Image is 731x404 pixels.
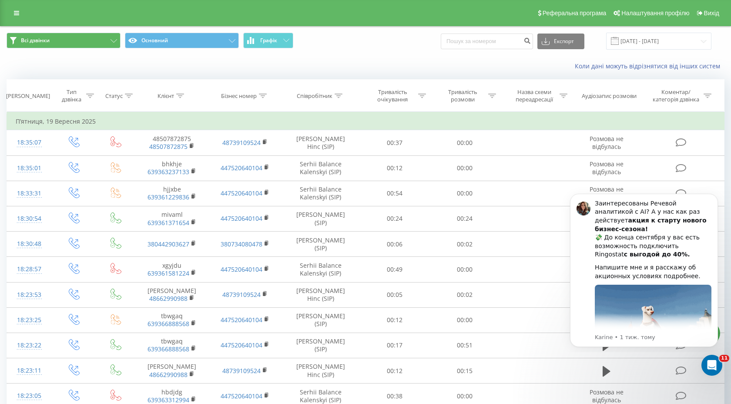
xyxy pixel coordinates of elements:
span: Розмова не відбулась [590,160,624,176]
a: 639363312994 [148,396,189,404]
button: Експорт [537,34,584,49]
a: 447520640104 [221,341,262,349]
span: Реферальна програма [543,10,607,17]
td: 00:15 [430,358,500,384]
td: 00:00 [430,181,500,206]
a: 380442903627 [148,240,189,248]
div: 18:35:01 [16,160,43,177]
a: 447520640104 [221,316,262,324]
iframe: Intercom notifications повідомлення [557,186,731,352]
td: 00:24 [360,206,430,231]
span: Розмова не відбулась [590,135,624,151]
td: Serhii Balance Kalenskyi (SIP) [282,181,360,206]
div: Тип дзвінка [59,88,84,103]
span: Налаштування профілю [621,10,689,17]
td: 00:00 [430,155,500,181]
td: 00:12 [360,307,430,333]
td: mivaml [136,206,208,231]
td: xgyjdu [136,257,208,282]
a: 447520640104 [221,189,262,197]
td: bhkhje [136,155,208,181]
td: 00:24 [430,206,500,231]
a: 48739109524 [222,138,261,147]
div: 18:23:25 [16,312,43,329]
div: 18:23:22 [16,337,43,354]
a: 447520640104 [221,164,262,172]
button: Основний [125,33,239,48]
td: 00:00 [430,130,500,155]
a: 639363237133 [148,168,189,176]
div: 18:35:07 [16,134,43,151]
a: 447520640104 [221,214,262,222]
td: [PERSON_NAME] [136,282,208,307]
td: 00:49 [360,257,430,282]
td: 00:06 [360,232,430,257]
td: 00:05 [360,282,430,307]
div: Статус [105,92,123,100]
button: Всі дзвінки [7,33,121,48]
div: 18:28:57 [16,261,43,278]
td: [PERSON_NAME] (SIP) [282,206,360,231]
td: tbwgaq [136,307,208,333]
a: 48507872875 [149,142,188,151]
a: 639366888568 [148,320,189,328]
div: [PERSON_NAME] [6,92,50,100]
div: Коментар/категорія дзвінка [651,88,701,103]
td: 00:12 [360,155,430,181]
td: tbwgaq [136,333,208,358]
a: 380734080478 [221,240,262,248]
a: 48739109524 [222,290,261,299]
div: 18:30:48 [16,236,43,252]
div: Бізнес номер [221,92,257,100]
input: Пошук за номером [441,34,533,49]
div: 18:30:54 [16,210,43,227]
a: 639361581224 [148,269,189,277]
td: [PERSON_NAME] Hinc (SIP) [282,130,360,155]
a: 639361229836 [148,193,189,201]
span: Розмова не відбулась [590,185,624,201]
a: 447520640104 [221,392,262,400]
div: Клієнт [158,92,174,100]
a: 48662990988 [149,370,188,379]
td: 48507872875 [136,130,208,155]
a: Коли дані можуть відрізнятися вiд інших систем [575,62,724,70]
td: 00:02 [430,232,500,257]
td: [PERSON_NAME] Hinc (SIP) [282,358,360,384]
td: [PERSON_NAME] Hinc (SIP) [282,282,360,307]
span: Графік [260,37,277,44]
div: Аудіозапис розмови [582,92,637,100]
div: 18:23:11 [16,362,43,379]
span: 11 [719,355,729,362]
a: 447520640104 [221,265,262,273]
div: Тривалість розмови [439,88,486,103]
div: 18:23:53 [16,286,43,303]
td: 00:54 [360,181,430,206]
a: 639361371654 [148,219,189,227]
td: 00:51 [430,333,500,358]
td: 00:37 [360,130,430,155]
div: Назва схеми переадресації [511,88,557,103]
td: 00:17 [360,333,430,358]
td: Serhii Balance Kalenskyi (SIP) [282,155,360,181]
span: Всі дзвінки [21,37,50,44]
td: [PERSON_NAME] (SIP) [282,232,360,257]
td: 00:00 [430,257,500,282]
a: 48739109524 [222,367,261,375]
td: [PERSON_NAME] [136,358,208,384]
td: Serhii Balance Kalenskyi (SIP) [282,257,360,282]
a: 639366888568 [148,345,189,353]
td: [PERSON_NAME] (SIP) [282,333,360,358]
iframe: Intercom live chat [701,355,722,376]
span: Розмова не відбулась [590,388,624,404]
span: Вихід [704,10,719,17]
td: 00:02 [430,282,500,307]
td: hjjxbe [136,181,208,206]
div: 18:33:31 [16,185,43,202]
